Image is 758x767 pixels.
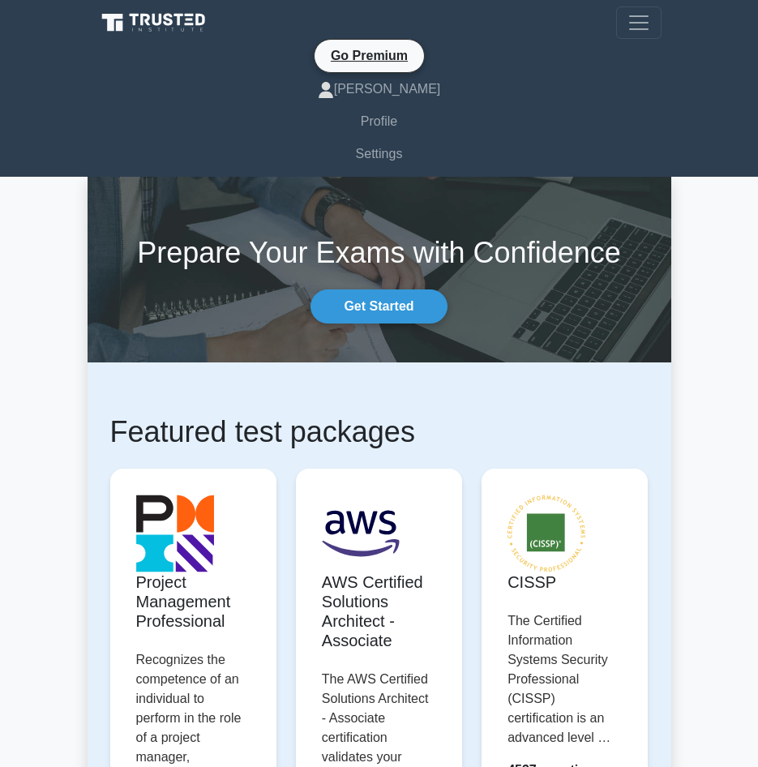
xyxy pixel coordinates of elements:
a: Settings [97,138,662,170]
h1: Featured test packages [110,414,649,449]
a: Profile [97,105,662,138]
h1: Prepare Your Exams with Confidence [88,235,671,270]
a: Get Started [310,289,447,324]
button: Toggle navigation [616,6,662,39]
a: [PERSON_NAME] [97,73,662,105]
a: Go Premium [321,45,418,66]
